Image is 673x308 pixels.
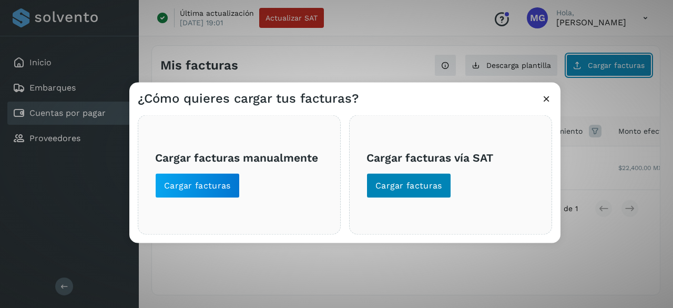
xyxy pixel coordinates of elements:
h3: ¿Cómo quieres cargar tus facturas? [138,91,359,106]
h3: Cargar facturas vía SAT [366,151,535,164]
h3: Cargar facturas manualmente [155,151,323,164]
span: Cargar facturas [164,180,231,191]
span: Cargar facturas [375,180,442,191]
button: Cargar facturas [155,173,240,198]
button: Cargar facturas [366,173,451,198]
